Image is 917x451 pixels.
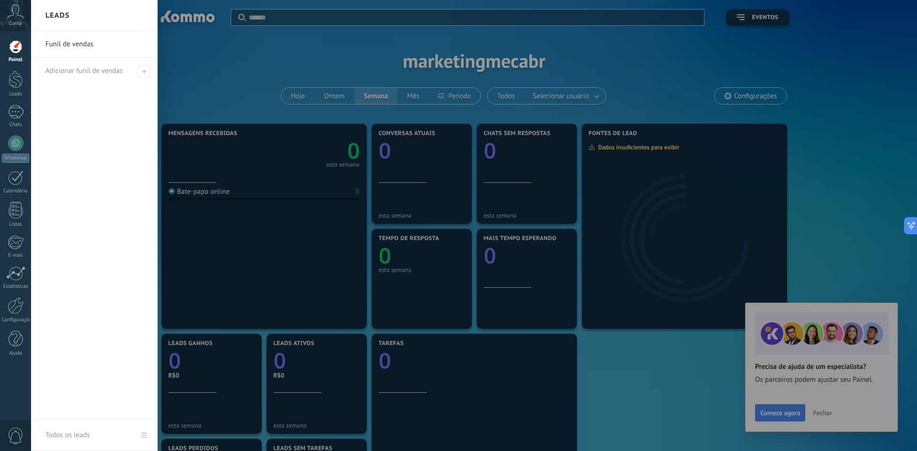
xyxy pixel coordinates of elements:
span: Adicionar funil de vendas [45,66,123,75]
span: Adicionar funil de vendas [138,65,150,78]
div: Estatísticas [2,283,30,290]
div: Todos os leads [45,422,90,449]
div: E-mail [2,252,30,259]
div: Chats [2,122,30,128]
div: Listas [2,221,30,228]
span: Conta [9,21,22,27]
div: Leads [2,91,30,97]
div: Painel [2,57,30,63]
div: WhatsApp [2,154,29,163]
div: Configurações [2,317,30,323]
a: Todos os leads [31,420,158,451]
div: Calendário [2,188,30,194]
a: Funil de vendas [45,31,148,58]
div: Ajuda [2,350,30,357]
h2: Leads [45,0,70,31]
